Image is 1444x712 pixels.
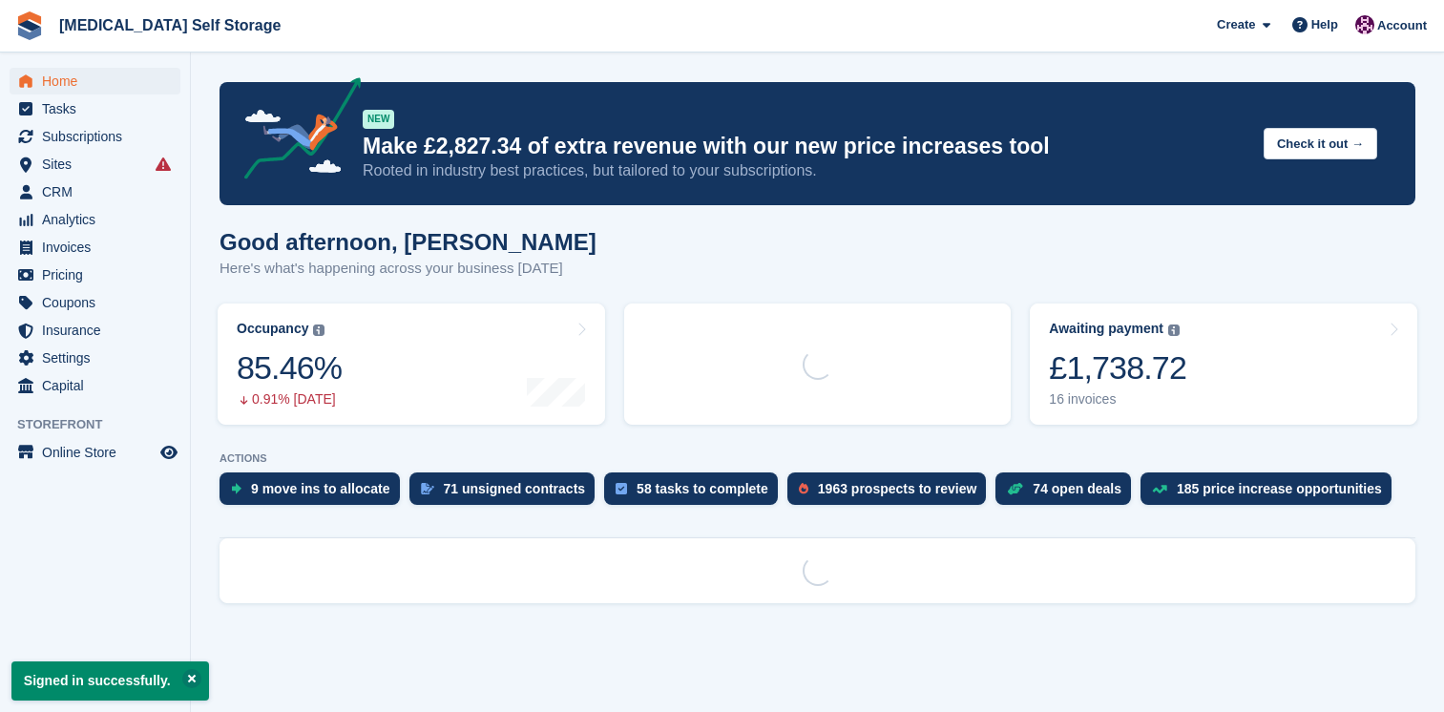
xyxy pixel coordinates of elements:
div: 185 price increase opportunities [1177,481,1382,496]
a: Awaiting payment £1,738.72 16 invoices [1030,304,1417,425]
div: 58 tasks to complete [637,481,768,496]
a: menu [10,289,180,316]
img: prospect-51fa495bee0391a8d652442698ab0144808aea92771e9ea1ae160a38d050c398.svg [799,483,808,494]
span: Settings [42,345,157,371]
a: menu [10,345,180,371]
div: 1963 prospects to review [818,481,977,496]
a: 74 open deals [995,472,1141,514]
span: Analytics [42,206,157,233]
a: 1963 prospects to review [787,472,996,514]
a: Occupancy 85.46% 0.91% [DATE] [218,304,605,425]
img: move_ins_to_allocate_icon-fdf77a2bb77ea45bf5b3d319d69a93e2d87916cf1d5bf7949dd705db3b84f3ca.svg [231,483,241,494]
span: Online Store [42,439,157,466]
img: icon-info-grey-7440780725fd019a000dd9b08b2336e03edf1995a4989e88bcd33f0948082b44.svg [1168,325,1180,336]
img: price-adjustments-announcement-icon-8257ccfd72463d97f412b2fc003d46551f7dbcb40ab6d574587a9cd5c0d94... [228,77,362,186]
button: Check it out → [1264,128,1377,159]
a: 58 tasks to complete [604,472,787,514]
div: NEW [363,110,394,129]
img: price_increase_opportunities-93ffe204e8149a01c8c9dc8f82e8f89637d9d84a8eef4429ea346261dce0b2c0.svg [1152,485,1167,493]
span: Subscriptions [42,123,157,150]
div: Awaiting payment [1049,321,1163,337]
a: [MEDICAL_DATA] Self Storage [52,10,288,41]
p: ACTIONS [220,452,1415,465]
div: 85.46% [237,348,342,387]
span: Insurance [42,317,157,344]
h1: Good afternoon, [PERSON_NAME] [220,229,596,255]
p: Make £2,827.34 of extra revenue with our new price increases tool [363,133,1248,160]
span: CRM [42,178,157,205]
div: 74 open deals [1033,481,1121,496]
img: task-75834270c22a3079a89374b754ae025e5fb1db73e45f91037f5363f120a921f8.svg [616,483,627,494]
div: 16 invoices [1049,391,1186,408]
div: 71 unsigned contracts [444,481,586,496]
span: Help [1311,15,1338,34]
a: 185 price increase opportunities [1141,472,1401,514]
a: menu [10,439,180,466]
span: Sites [42,151,157,178]
span: Tasks [42,95,157,122]
i: Smart entry sync failures have occurred [156,157,171,172]
span: Home [42,68,157,94]
span: Pricing [42,262,157,288]
a: menu [10,68,180,94]
a: menu [10,372,180,399]
span: Coupons [42,289,157,316]
a: menu [10,178,180,205]
a: Preview store [157,441,180,464]
span: Capital [42,372,157,399]
p: Signed in successfully. [11,661,209,701]
img: icon-info-grey-7440780725fd019a000dd9b08b2336e03edf1995a4989e88bcd33f0948082b44.svg [313,325,324,336]
img: contract_signature_icon-13c848040528278c33f63329250d36e43548de30e8caae1d1a13099fd9432cc5.svg [421,483,434,494]
a: menu [10,151,180,178]
img: deal-1b604bf984904fb50ccaf53a9ad4b4a5d6e5aea283cecdc64d6e3604feb123c2.svg [1007,482,1023,495]
div: Occupancy [237,321,308,337]
a: menu [10,206,180,233]
a: 71 unsigned contracts [409,472,605,514]
span: Create [1217,15,1255,34]
p: Rooted in industry best practices, but tailored to your subscriptions. [363,160,1248,181]
div: 0.91% [DATE] [237,391,342,408]
div: 9 move ins to allocate [251,481,390,496]
img: Dave Harris [1355,15,1374,34]
span: Account [1377,16,1427,35]
a: menu [10,317,180,344]
a: menu [10,95,180,122]
img: stora-icon-8386f47178a22dfd0bd8f6a31ec36ba5ce8667c1dd55bd0f319d3a0aa187defe.svg [15,11,44,40]
a: menu [10,234,180,261]
div: £1,738.72 [1049,348,1186,387]
p: Here's what's happening across your business [DATE] [220,258,596,280]
a: menu [10,123,180,150]
span: Storefront [17,415,190,434]
a: menu [10,262,180,288]
span: Invoices [42,234,157,261]
a: 9 move ins to allocate [220,472,409,514]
